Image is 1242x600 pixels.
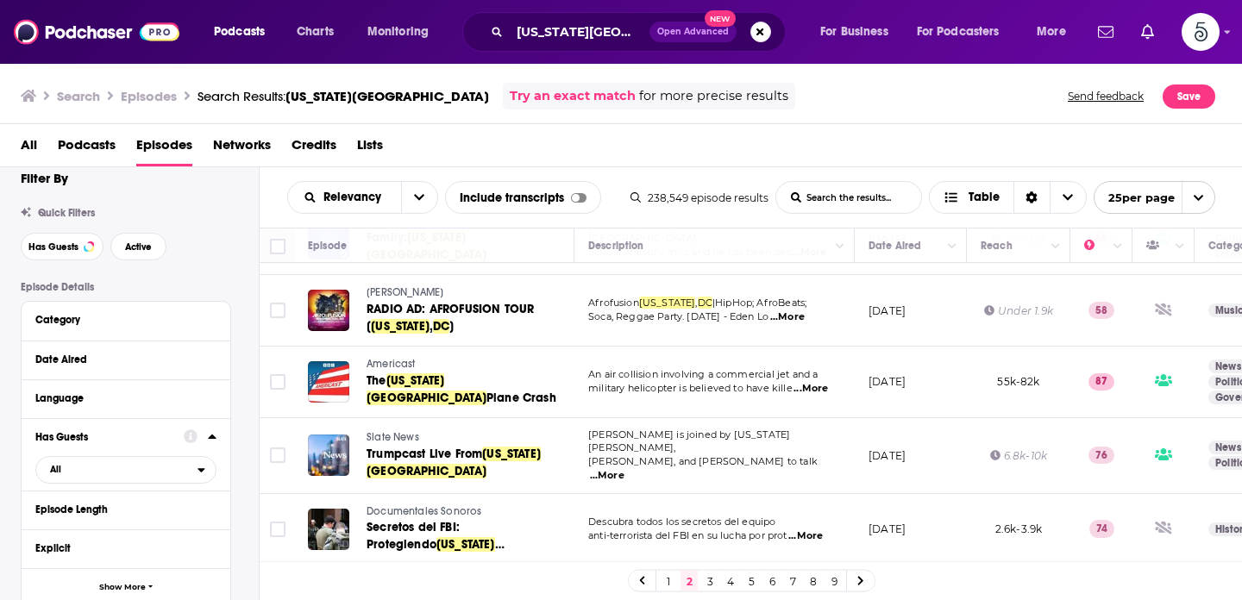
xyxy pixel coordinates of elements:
button: open menu [808,18,910,46]
span: [US_STATE][GEOGRAPHIC_DATA] [367,373,486,405]
button: Column Actions [942,236,963,257]
img: Podchaser - Follow, Share and Rate Podcasts [14,16,179,48]
span: More [1037,20,1066,44]
a: Documentales Sonoros [367,504,572,520]
div: Description [588,235,643,256]
button: open menu [906,18,1025,46]
a: Trumpcast Live From[US_STATE][GEOGRAPHIC_DATA] [367,446,572,480]
a: The[US_STATE][GEOGRAPHIC_DATA]Plane Crash [367,372,572,407]
span: ] [449,319,454,334]
div: Reach [981,235,1013,256]
a: 5 [743,571,760,591]
a: Secretos del FBI: Protegiendo[US_STATE][GEOGRAPHIC_DATA] [367,519,572,553]
a: 9 [825,571,843,591]
a: Americast [367,357,572,372]
span: RADIO AD: AFROFUSION TOUR [ [367,302,534,334]
span: The [367,373,386,388]
span: [US_STATE][GEOGRAPHIC_DATA] [367,537,495,569]
a: 7 [784,571,801,591]
button: Show profile menu [1182,13,1220,51]
a: 4 [722,571,739,591]
span: [US_STATE] [371,319,430,334]
div: Date Aired [869,235,921,256]
span: For Podcasters [917,20,1000,44]
span: Toggle select row [270,522,285,537]
span: Toggle select row [270,447,285,463]
span: Slate News [367,431,419,443]
a: 2 [681,571,698,591]
span: Trumpcast Live From [367,447,482,461]
div: Episode [308,235,347,256]
span: Podcasts [214,20,265,44]
span: Charts [297,20,334,44]
span: For Business [820,20,888,44]
button: open menu [202,18,287,46]
span: DC [433,319,449,334]
span: Toggle select row [270,303,285,318]
span: Open Advanced [657,28,729,36]
a: 6 [763,571,781,591]
span: Secretos del FBI: Protegiendo [367,520,460,552]
img: User Profile [1182,13,1220,51]
span: Americast [367,358,416,370]
div: Power Score [1084,235,1108,256]
button: Column Actions [1107,236,1128,257]
a: RADIO AD: AFROFUSION TOUR [[US_STATE],DC] [367,301,572,335]
span: Plane Crash [486,391,556,405]
button: open menu [1025,18,1088,46]
input: Search podcasts, credits, & more... [510,18,649,46]
button: Column Actions [1045,236,1066,257]
button: Column Actions [1170,236,1190,257]
a: Show notifications dropdown [1134,17,1161,47]
a: [PERSON_NAME] [367,285,572,301]
a: 1 [660,571,677,591]
span: New [705,10,736,27]
button: Column Actions [830,236,850,257]
span: [PERSON_NAME] [367,286,443,298]
a: Slate News [367,430,572,446]
span: Logged in as Spiral5-G2 [1182,13,1220,51]
span: Toggle select row [270,374,285,390]
a: Show notifications dropdown [1091,17,1120,47]
span: Monitoring [367,20,429,44]
a: 3 [701,571,718,591]
div: Search podcasts, credits, & more... [479,12,802,52]
button: open menu [355,18,451,46]
span: , [430,319,433,334]
a: Charts [285,18,344,46]
button: Open AdvancedNew [649,22,737,42]
span: Documentales Sonoros [367,505,481,517]
div: Has Guests [1146,235,1170,256]
a: 8 [805,571,822,591]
